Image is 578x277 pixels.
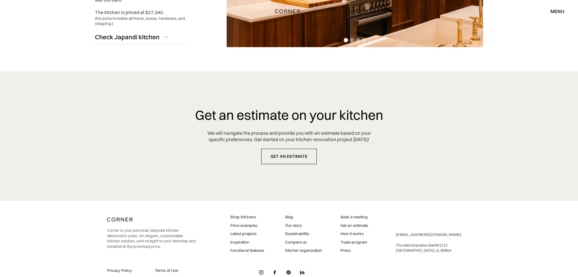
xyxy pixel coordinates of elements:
a: How it works [340,231,368,237]
a: Inspiration [230,240,264,245]
div: We will navigate the process and provide you with an estimate based on your specific preferences.... [207,130,371,143]
a: Terms of Use [155,268,195,273]
div: ‍ The Merchandise Mart #1212 ‍ [GEOGRAPHIC_DATA], IL 60654 [396,232,461,253]
a: [EMAIL_ADDRESS][DOMAIN_NAME] [396,232,461,237]
a: Kitchen organization [285,248,322,253]
a: Price examples [230,223,264,228]
div: Show slide 4 of 4 [362,38,366,42]
a: Latest projects [230,231,264,237]
a: Book a meeting [340,214,368,220]
div: Check Japandi kitchen [95,33,160,41]
a: Press [340,248,368,253]
a: Privacy Policy [107,268,148,273]
a: Get an estimate [340,223,368,228]
a: Our story [285,223,322,228]
div: menu [544,6,564,16]
a: Blog [285,214,322,220]
a: Sustainability [285,231,322,237]
a: Check Japandi kitchen [95,29,188,44]
a: get an estimate [261,149,317,164]
div: Show slide 2 of 4 [350,38,354,42]
a: home [268,7,310,15]
p: Corner is your personal, bespoke kitchen delivered in a box. An elegant, customizable kitchen sol... [107,228,195,249]
a: Shop kitchens [230,214,264,220]
div: menu [550,9,564,14]
a: Compare us [285,240,322,245]
a: Functional features [230,248,264,253]
div: Show slide 3 of 4 [356,38,360,42]
a: Trade program [340,240,368,245]
h3: Get an estimate on your kitchen [195,108,383,122]
div: Show slide 1 of 4 [344,38,348,42]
